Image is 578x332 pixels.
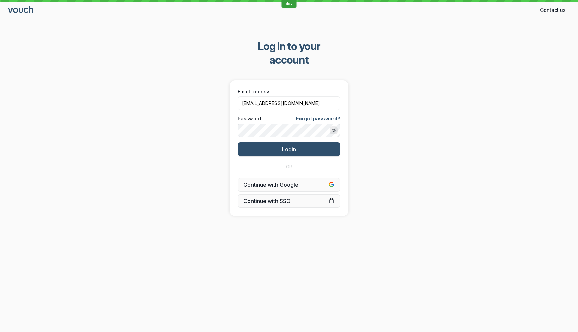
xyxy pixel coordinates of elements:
[286,164,292,170] span: OR
[282,146,296,153] span: Login
[239,40,340,67] span: Log in to your account
[8,7,34,13] a: Go to sign in
[238,88,271,95] span: Email address
[243,198,335,204] span: Continue with SSO
[238,194,340,208] a: Continue with SSO
[243,181,335,188] span: Continue with Google
[296,115,340,122] a: Forgot password?
[536,5,570,16] button: Contact us
[238,115,261,122] span: Password
[330,126,338,134] button: Show password
[238,178,340,192] button: Continue with Google
[540,7,566,14] span: Contact us
[238,142,340,156] button: Login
